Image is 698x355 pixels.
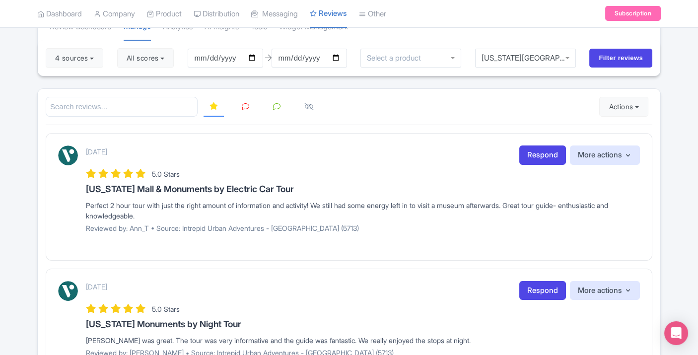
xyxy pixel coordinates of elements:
button: All scores [117,48,174,68]
a: Company [94,0,135,28]
p: [DATE] [86,282,107,292]
a: Messaging [251,0,298,28]
a: Subscription [605,6,661,21]
img: Viator Logo [58,145,78,165]
img: Viator Logo [58,281,78,301]
a: Respond [519,281,566,300]
input: Select a product [367,54,426,63]
span: 5.0 Stars [152,170,180,178]
h3: [US_STATE] Monuments by Night Tour [86,319,640,329]
button: More actions [570,281,640,300]
p: [DATE] [86,146,107,157]
h3: [US_STATE] Mall & Monuments by Electric Car Tour [86,184,640,194]
span: 5.0 Stars [152,305,180,313]
div: [US_STATE][GEOGRAPHIC_DATA] [482,54,570,63]
input: Search reviews... [46,97,198,117]
button: More actions [570,145,640,165]
p: Reviewed by: Ann_T • Source: Intrepid Urban Adventures - [GEOGRAPHIC_DATA] (5713) [86,223,640,233]
div: Perfect 2 hour tour with just the right amount of information and activity! We still had some ene... [86,200,640,221]
a: Distribution [194,0,239,28]
div: Open Intercom Messenger [664,321,688,345]
a: Respond [519,145,566,165]
a: Other [359,0,386,28]
input: Filter reviews [589,49,652,68]
a: Dashboard [37,0,82,28]
button: Actions [599,97,648,117]
a: Product [147,0,182,28]
button: 4 sources [46,48,103,68]
div: [PERSON_NAME] was great. The tour was very informative and the guide was fantastic. We really enj... [86,335,640,346]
